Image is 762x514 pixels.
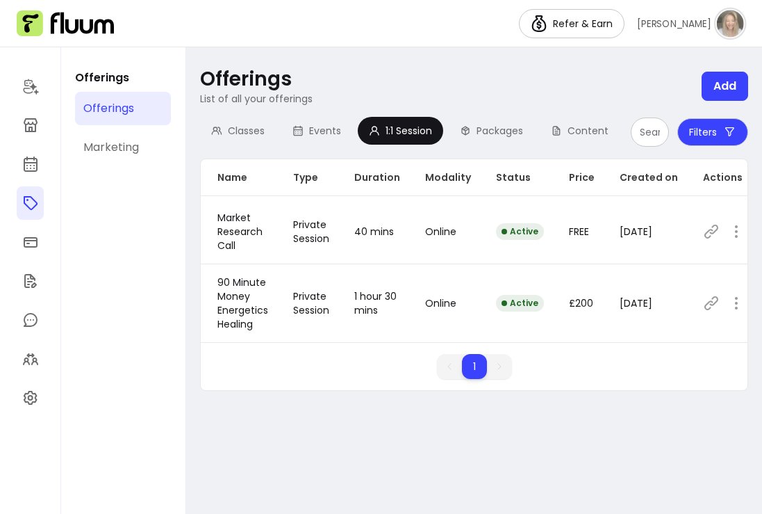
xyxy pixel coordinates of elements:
th: Duration [338,159,408,196]
nav: pagination navigation [430,347,519,386]
a: Settings [17,381,44,415]
th: Modality [408,159,479,196]
a: Refer & Earn [519,9,624,38]
a: Sales [17,225,44,259]
th: Actions [686,159,756,196]
div: Active [496,295,544,312]
span: Packages [477,124,523,138]
span: [PERSON_NAME] [637,17,711,30]
a: Offerings [17,186,44,220]
span: 1 hour 30 mins [354,289,397,317]
span: 40 mins [354,225,394,239]
div: Offerings [83,100,134,117]
a: Offerings [75,92,171,125]
a: My Messages [17,303,44,337]
li: pagination item 1 active [462,354,487,379]
span: Online [425,225,456,239]
a: Forms [17,264,44,298]
a: Home [17,70,44,103]
span: Private Session [293,218,329,246]
a: Calendar [17,147,44,181]
div: Marketing [83,139,139,156]
span: Online [425,296,456,310]
span: Content [568,124,608,138]
p: Offerings [200,67,292,92]
th: Status [479,159,552,196]
img: avatar [717,10,744,37]
p: List of all your offerings [200,92,313,106]
a: Storefront [17,109,44,142]
a: Clients [17,342,44,376]
th: Type [276,159,338,196]
span: Private Session [293,289,329,317]
img: Fluum Logo [17,10,114,37]
span: Classes [228,124,265,138]
a: Marketing [75,131,171,164]
div: Active [496,223,544,240]
span: FREE [569,225,589,239]
span: [DATE] [620,225,652,239]
span: Market Research Call [217,211,263,252]
th: Created on [603,159,686,196]
span: 1:1 Session [386,124,432,138]
span: £200 [569,296,593,310]
th: Price [552,159,603,196]
span: 90 Minute Money Energetics Healing [217,275,268,331]
span: Events [309,124,341,138]
span: [DATE] [620,296,652,310]
p: Offerings [75,70,171,86]
th: Name [201,159,276,196]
